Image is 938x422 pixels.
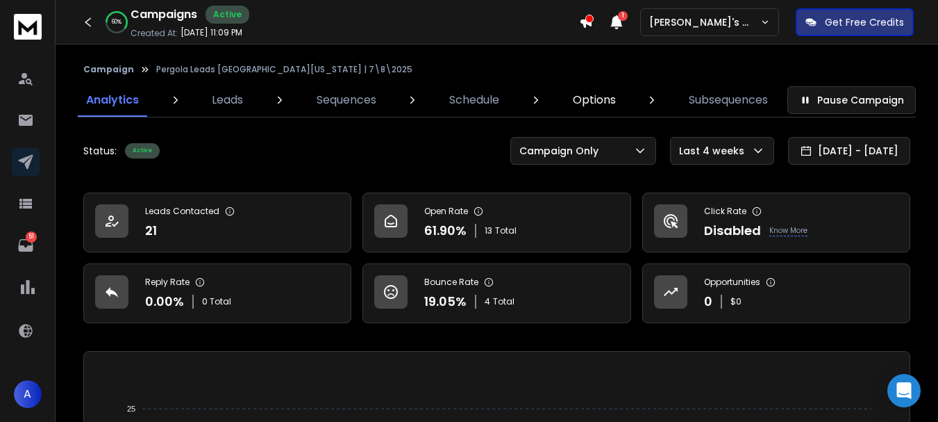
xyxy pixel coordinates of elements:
p: Know More [769,225,807,236]
p: 60 % [112,18,122,26]
a: Opportunities0$0 [642,263,910,323]
span: 4 [485,296,490,307]
p: Bounce Rate [424,277,478,288]
p: 0.00 % [145,292,184,311]
a: Options [564,83,624,117]
a: 51 [12,232,40,259]
p: Subsequences [689,92,768,108]
p: Created At: [131,28,178,39]
p: Open Rate [424,206,468,217]
button: A [14,380,42,408]
p: Pergola Leads [GEOGRAPHIC_DATA][US_STATE] | 7\8\2025 [156,64,412,75]
a: Bounce Rate19.05%4Total [362,263,630,323]
p: Analytics [86,92,139,108]
p: 51 [26,232,37,243]
span: Total [495,225,517,236]
p: Sequences [317,92,376,108]
p: Opportunities [704,277,760,288]
p: Reply Rate [145,277,190,288]
p: 61.90 % [424,221,467,241]
p: Disabled [704,221,761,241]
p: 19.05 % [424,292,467,311]
a: Reply Rate0.00%0 Total [83,263,351,323]
p: 0 [704,292,712,311]
button: Get Free Credits [796,8,914,36]
span: 1 [618,11,628,21]
p: Last 4 weeks [679,144,750,158]
a: Subsequences [680,83,776,117]
tspan: 25 [127,405,135,413]
div: Active [206,6,249,24]
a: Schedule [441,83,508,117]
button: [DATE] - [DATE] [788,137,910,165]
p: 0 Total [202,296,231,307]
button: Pause Campaign [787,86,916,114]
p: Leads Contacted [145,206,219,217]
span: Total [493,296,514,307]
p: Options [573,92,616,108]
a: Leads [203,83,251,117]
p: Get Free Credits [825,15,904,29]
a: Open Rate61.90%13Total [362,193,630,252]
a: Analytics [78,83,147,117]
a: Leads Contacted21 [83,193,351,252]
p: 21 [145,221,157,241]
span: 13 [485,225,492,236]
p: [DATE] 11:09 PM [181,27,242,38]
div: Open Intercom Messenger [887,374,921,407]
p: $ 0 [730,296,742,307]
p: Leads [212,92,243,108]
a: Sequences [308,83,385,117]
p: Schedule [449,92,499,108]
p: Click Rate [704,206,746,217]
div: Active [125,143,160,159]
button: Campaign [83,64,134,75]
p: Campaign Only [519,144,604,158]
h1: Campaigns [131,6,197,23]
a: Click RateDisabledKnow More [642,193,910,252]
p: [PERSON_NAME]'s Workspace [649,15,760,29]
img: logo [14,14,42,40]
p: Status: [83,144,117,158]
